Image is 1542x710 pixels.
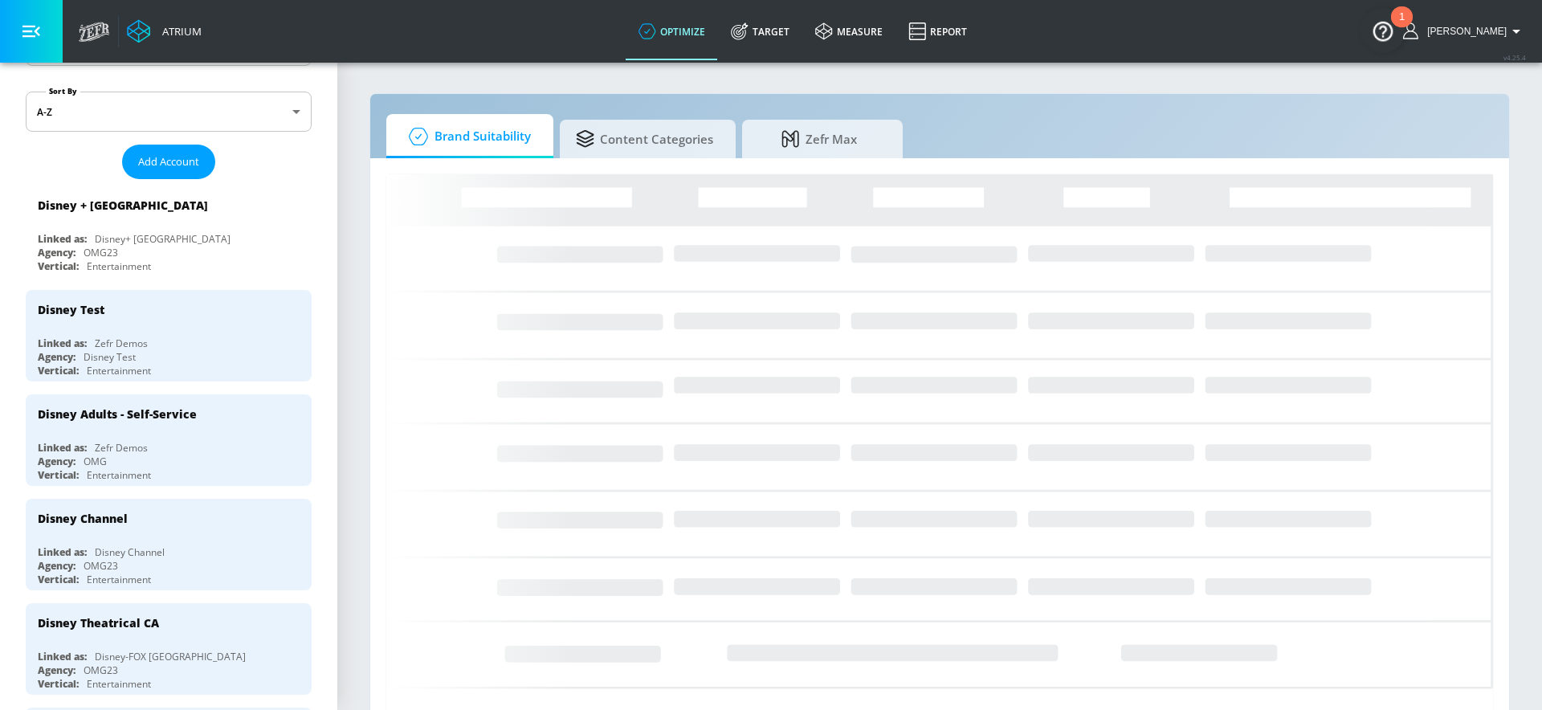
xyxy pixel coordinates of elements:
div: Entertainment [87,677,151,691]
div: Disney Adults - Self-Service [38,406,197,422]
div: Linked as: [38,650,87,663]
a: measure [802,2,895,60]
div: Linked as: [38,232,87,246]
div: Atrium [156,24,202,39]
a: optimize [626,2,718,60]
a: Report [895,2,980,60]
div: OMG23 [84,559,118,573]
span: Zefr Max [758,120,880,158]
label: Sort By [46,86,80,96]
div: Entertainment [87,259,151,273]
div: Vertical: [38,573,79,586]
div: Agency: [38,559,75,573]
div: Agency: [38,455,75,468]
div: Disney+ [GEOGRAPHIC_DATA] [95,232,230,246]
button: Open Resource Center, 1 new notification [1360,8,1405,53]
div: Disney + [GEOGRAPHIC_DATA]Linked as:Disney+ [GEOGRAPHIC_DATA]Agency:OMG23Vertical:Entertainment [26,186,312,277]
button: [PERSON_NAME] [1403,22,1526,41]
div: Vertical: [38,677,79,691]
div: OMG23 [84,246,118,259]
div: Disney Channel [38,511,128,526]
span: v 4.25.4 [1503,53,1526,62]
div: Disney Test [84,350,136,364]
div: Agency: [38,350,75,364]
div: Disney Theatrical CALinked as:Disney-FOX [GEOGRAPHIC_DATA]Agency:OMG23Vertical:Entertainment [26,603,312,695]
span: login as: anthony.rios@zefr.com [1421,26,1507,37]
a: Atrium [127,19,202,43]
div: Disney Channel [95,545,165,559]
span: Content Categories [576,120,713,158]
div: Disney Test [38,302,104,317]
div: Zefr Demos [95,441,148,455]
div: Linked as: [38,545,87,559]
div: Agency: [38,246,75,259]
div: Disney-FOX [GEOGRAPHIC_DATA] [95,650,246,663]
div: Disney Adults - Self-ServiceLinked as:Zefr DemosAgency:OMGVertical:Entertainment [26,394,312,486]
div: Disney Theatrical CA [38,615,159,630]
div: OMG23 [84,663,118,677]
div: Linked as: [38,337,87,350]
div: Disney ChannelLinked as:Disney ChannelAgency:OMG23Vertical:Entertainment [26,499,312,590]
a: Target [718,2,802,60]
div: Entertainment [87,364,151,377]
div: Entertainment [87,468,151,482]
div: Agency: [38,663,75,677]
div: Disney + [GEOGRAPHIC_DATA] [38,198,208,213]
div: A-Z [26,92,312,132]
div: Vertical: [38,364,79,377]
div: Linked as: [38,441,87,455]
div: Vertical: [38,468,79,482]
div: OMG [84,455,107,468]
div: Disney TestLinked as:Zefr DemosAgency:Disney TestVertical:Entertainment [26,290,312,382]
button: Add Account [122,145,215,179]
span: Add Account [138,153,199,171]
div: 1 [1399,17,1405,38]
span: Brand Suitability [402,117,531,156]
div: Vertical: [38,259,79,273]
div: Zefr Demos [95,337,148,350]
div: Entertainment [87,573,151,586]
